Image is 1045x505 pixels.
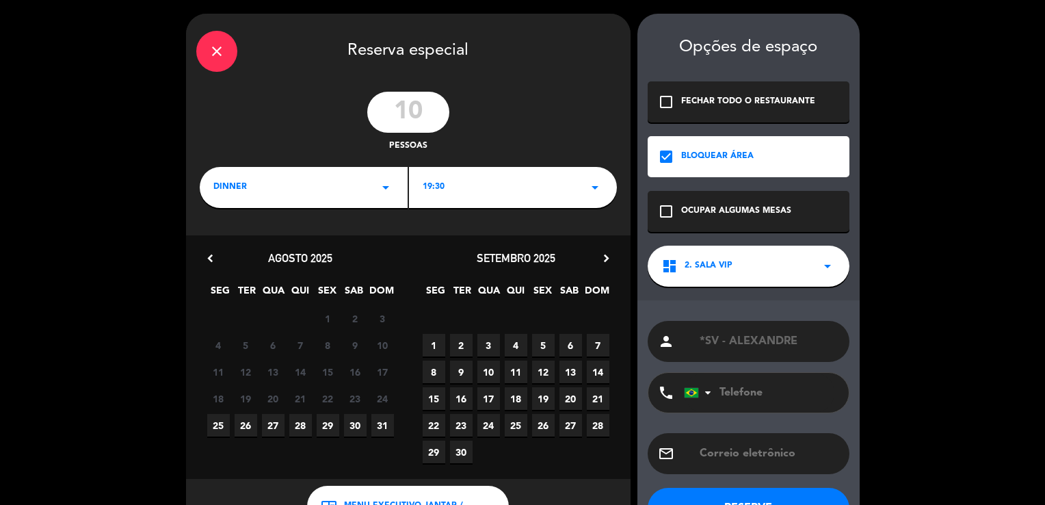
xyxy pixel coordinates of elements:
[371,361,394,383] span: 17
[532,334,555,357] span: 5
[681,150,754,164] div: BLOQUEAR ÁREA
[450,361,473,383] span: 9
[344,414,367,437] span: 30
[317,387,339,410] span: 22
[371,414,394,437] span: 31
[317,334,339,357] span: 8
[369,283,392,305] span: DOM
[423,181,445,194] span: 19:30
[532,387,555,410] span: 19
[344,361,367,383] span: 16
[658,333,674,350] i: person
[450,441,473,463] span: 30
[207,361,230,383] span: 11
[317,414,339,437] span: 29
[477,334,500,357] span: 3
[585,283,607,305] span: DOM
[685,374,716,412] div: Brazil (Brasil): +55
[477,414,500,437] span: 24
[658,94,674,110] i: check_box_outline_blank
[681,95,815,109] div: FECHAR TODO O RESTAURANTE
[477,387,500,410] span: 17
[378,179,394,196] i: arrow_drop_down
[209,283,232,305] span: SEG
[681,205,791,218] div: OCUPAR ALGUMAS MESAS
[423,387,445,410] span: 15
[648,38,849,57] div: Opções de espaço
[505,334,527,357] span: 4
[289,414,312,437] span: 28
[209,43,225,60] i: close
[587,387,609,410] span: 21
[425,283,447,305] span: SEG
[423,361,445,383] span: 8
[289,387,312,410] span: 21
[450,387,473,410] span: 16
[262,387,285,410] span: 20
[819,258,836,274] i: arrow_drop_down
[344,387,367,410] span: 23
[587,361,609,383] span: 14
[477,251,555,265] span: setembro 2025
[661,258,678,274] i: dashboard
[289,361,312,383] span: 14
[186,14,631,85] div: Reserva especial
[698,444,839,463] input: Correio eletrônico
[344,334,367,357] span: 9
[477,361,500,383] span: 10
[207,334,230,357] span: 4
[450,334,473,357] span: 2
[289,283,312,305] span: QUI
[698,332,839,351] input: Nome
[505,361,527,383] span: 11
[371,387,394,410] span: 24
[207,414,230,437] span: 25
[213,181,247,194] span: dinner
[263,283,285,305] span: QUA
[685,259,732,273] span: 2. Sala VIP
[423,441,445,463] span: 29
[587,179,603,196] i: arrow_drop_down
[532,361,555,383] span: 12
[658,203,674,220] i: check_box_outline_blank
[559,361,582,383] span: 13
[344,307,367,330] span: 2
[505,387,527,410] span: 18
[235,361,257,383] span: 12
[559,387,582,410] span: 20
[317,361,339,383] span: 15
[262,414,285,437] span: 27
[658,385,674,401] i: phone
[423,334,445,357] span: 1
[478,283,501,305] span: QUA
[268,251,332,265] span: agosto 2025
[559,334,582,357] span: 6
[367,92,449,133] input: 0
[658,445,674,462] i: email
[531,283,554,305] span: SEX
[658,148,674,165] i: check_box
[684,373,834,413] input: Telefone
[262,334,285,357] span: 6
[262,361,285,383] span: 13
[587,334,609,357] span: 7
[343,283,365,305] span: SAB
[207,387,230,410] span: 18
[371,334,394,357] span: 10
[389,140,427,153] span: pessoas
[505,414,527,437] span: 25
[558,283,581,305] span: SAB
[289,334,312,357] span: 7
[236,283,259,305] span: TER
[423,414,445,437] span: 22
[203,251,217,266] i: chevron_left
[235,387,257,410] span: 19
[450,414,473,437] span: 23
[559,414,582,437] span: 27
[316,283,339,305] span: SEX
[235,334,257,357] span: 5
[599,251,613,266] i: chevron_right
[532,414,555,437] span: 26
[235,414,257,437] span: 26
[451,283,474,305] span: TER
